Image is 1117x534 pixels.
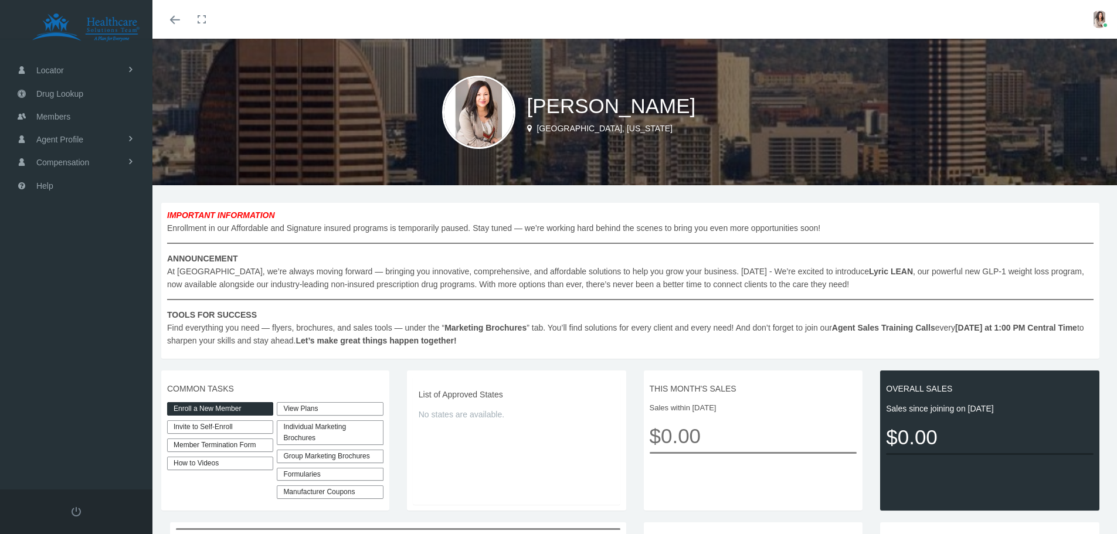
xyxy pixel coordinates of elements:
[650,420,857,452] span: $0.00
[277,450,383,463] div: Group Marketing Brochures
[442,76,515,149] img: S_Profile_Picture_16529.jpg
[167,438,273,452] a: Member Termination Form
[167,457,273,470] a: How to Videos
[886,421,1094,453] span: $0.00
[277,402,383,416] a: View Plans
[886,382,1094,395] span: OVERALL SALES
[167,420,273,434] a: Invite to Self-Enroll
[869,267,913,276] b: Lyric LEAN
[650,402,857,414] span: Sales within [DATE]
[419,408,614,421] span: No states are available.
[650,382,857,395] span: THIS MONTH'S SALES
[537,124,673,133] span: [GEOGRAPHIC_DATA], [US_STATE]
[36,59,64,81] span: Locator
[527,94,696,117] span: [PERSON_NAME]
[167,402,273,416] a: Enroll a New Member
[167,254,238,263] b: ANNOUNCEMENT
[36,151,89,174] span: Compensation
[296,336,456,345] b: Let’s make great things happen together!
[167,382,383,395] span: COMMON TASKS
[36,106,70,128] span: Members
[167,310,257,319] b: TOOLS FOR SUCCESS
[167,209,1094,347] span: Enrollment in our Affordable and Signature insured programs is temporarily paused. Stay tuned — w...
[277,420,383,445] div: Individual Marketing Brochures
[955,323,1077,332] b: [DATE] at 1:00 PM Central Time
[832,323,935,332] b: Agent Sales Training Calls
[36,128,83,151] span: Agent Profile
[36,175,53,197] span: Help
[444,323,527,332] b: Marketing Brochures
[15,13,156,42] img: HEALTHCARE SOLUTIONS TEAM, LLC
[167,210,275,220] b: IMPORTANT INFORMATION
[36,83,83,105] span: Drug Lookup
[277,485,383,499] a: Manufacturer Coupons
[419,388,614,401] span: List of Approved States
[886,402,1094,415] span: Sales since joining on [DATE]
[277,468,383,481] div: Formularies
[1091,11,1108,28] img: S_Profile_Picture_16529.jpg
